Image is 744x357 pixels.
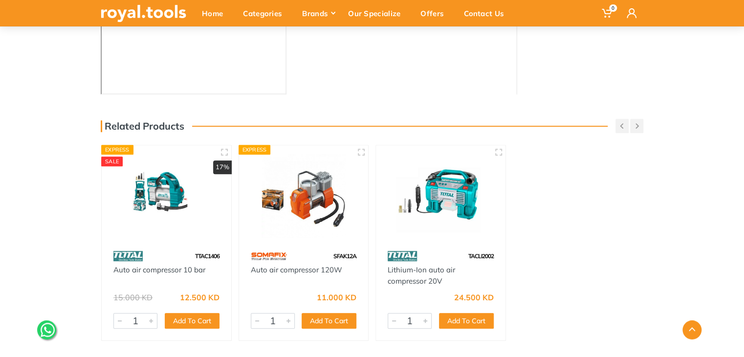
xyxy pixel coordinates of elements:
[295,3,341,23] div: Brands
[110,154,222,238] img: Royal Tools - Auto air compressor 10 bar
[439,313,494,329] button: Add To Cart
[388,247,417,265] img: 86.webp
[101,120,184,132] h3: Related Products
[302,313,356,329] button: Add To Cart
[341,3,414,23] div: Our Specialize
[180,293,219,301] div: 12.500 KD
[195,3,236,23] div: Home
[165,313,219,329] button: Add To Cart
[333,252,356,260] span: SFAK12A
[251,265,342,274] a: Auto air compressor 120W
[251,247,287,265] img: 60.webp
[317,293,356,301] div: 11.000 KD
[101,156,123,166] div: SALE
[239,145,271,155] div: Express
[113,247,143,265] img: 86.webp
[195,252,219,260] span: TTAC1406
[609,4,617,12] span: 0
[248,154,360,238] img: Royal Tools - Auto air compressor 120W
[113,265,205,274] a: Auto air compressor 10 bar
[414,3,457,23] div: Offers
[388,265,455,286] a: Lithium-Ion auto air compressor 20V
[385,154,497,238] img: Royal Tools - Lithium-Ion auto air compressor 20V
[101,5,186,22] img: royal.tools Logo
[468,252,494,260] span: TACLI2002
[236,3,295,23] div: Categories
[113,293,153,301] div: 15.000 KD
[101,145,133,155] div: Express
[213,160,232,174] div: 17%
[457,3,517,23] div: Contact Us
[454,293,494,301] div: 24.500 KD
